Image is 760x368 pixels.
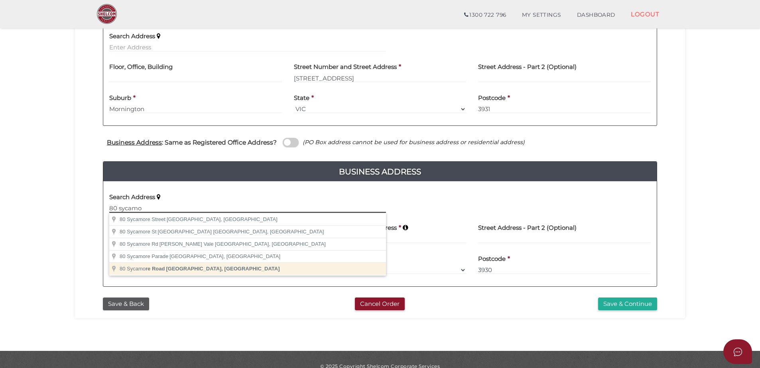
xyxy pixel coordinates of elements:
[478,225,577,231] h4: Street Address - Part 2 (Optional)
[120,229,125,235] span: 80
[109,43,386,52] input: Enter Address
[167,216,278,222] span: [GEOGRAPHIC_DATA], [GEOGRAPHIC_DATA]
[456,7,514,23] a: 1300 722 796
[159,241,326,247] span: [PERSON_NAME] Vale [GEOGRAPHIC_DATA], [GEOGRAPHIC_DATA]
[103,298,149,311] button: Save & Back
[107,139,277,146] h4: : Same as Registered Office Address?
[478,64,577,70] h4: Street Address - Part 2 (Optional)
[109,194,155,201] h4: Search Address
[157,194,160,200] i: Keep typing in your address(including suburb) until it appears
[569,7,623,23] a: DASHBOARD
[294,74,467,82] input: Enter Address
[303,139,525,146] i: (PO Box address cannot be used for business address or residential address)
[157,33,160,39] i: Keep typing in your address(including suburb) until it appears
[120,266,125,272] span: 80
[294,225,397,231] h4: Street Number and Street Address
[127,253,146,259] span: Sycamo
[127,241,146,247] span: Sycamo
[403,225,408,231] i: Keep typing in your address(including suburb) until it appears
[294,64,397,70] h4: Street Number and Street Address
[478,266,651,274] input: Postcode must be exactly 4 digits
[127,229,146,235] span: Sycamo
[478,256,506,262] h4: Postcode
[109,95,131,102] h4: Suburb
[120,253,169,259] span: re Parade
[127,216,146,222] span: Sycamo
[294,95,309,102] h4: State
[109,64,173,70] h4: Floor, Office, Building
[120,266,166,272] span: re Road
[514,7,569,23] a: MY SETTINGS
[355,298,405,311] button: Cancel Order
[120,241,159,247] span: re Rd
[127,266,146,272] span: Sycamo
[109,204,386,213] input: Enter Address
[120,253,125,259] span: 80
[723,339,752,364] button: Open asap
[120,216,167,222] span: re Street
[169,253,280,259] span: [GEOGRAPHIC_DATA], [GEOGRAPHIC_DATA]
[478,105,651,114] input: Postcode must be exactly 4 digits
[107,139,162,146] u: Business Address
[109,33,155,40] h4: Search Address
[158,229,324,235] span: [GEOGRAPHIC_DATA] [GEOGRAPHIC_DATA], [GEOGRAPHIC_DATA]
[120,216,125,222] span: 80
[478,95,506,102] h4: Postcode
[598,298,657,311] button: Save & Continue
[103,165,657,178] h4: Business Address
[120,241,125,247] span: 80
[623,6,667,22] a: LOGOUT
[120,229,158,235] span: re St
[166,266,280,272] span: [GEOGRAPHIC_DATA], [GEOGRAPHIC_DATA]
